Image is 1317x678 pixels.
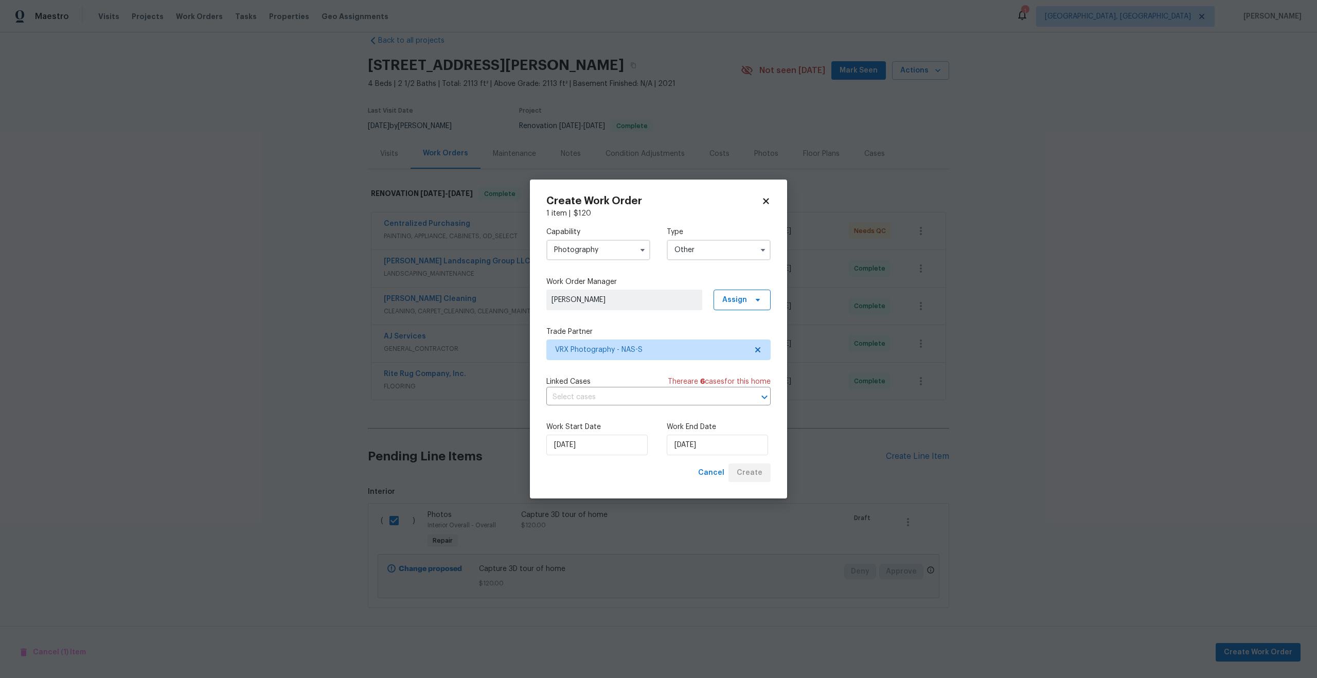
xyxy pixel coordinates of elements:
[551,295,697,305] span: [PERSON_NAME]
[546,327,771,337] label: Trade Partner
[636,244,649,256] button: Show options
[555,345,747,355] span: VRX Photography - NAS-S
[722,295,747,305] span: Assign
[667,422,771,432] label: Work End Date
[546,389,742,405] input: Select cases
[546,277,771,287] label: Work Order Manager
[546,196,761,206] h2: Create Work Order
[546,227,650,237] label: Capability
[546,422,650,432] label: Work Start Date
[698,467,724,479] span: Cancel
[694,463,728,483] button: Cancel
[667,435,768,455] input: M/D/YYYY
[757,244,769,256] button: Show options
[667,240,771,260] input: Select...
[546,377,591,387] span: Linked Cases
[700,378,705,385] span: 6
[667,227,771,237] label: Type
[546,435,648,455] input: M/D/YYYY
[574,210,591,217] span: $ 120
[668,377,771,387] span: There are case s for this home
[546,208,771,219] div: 1 item |
[757,390,772,404] button: Open
[546,240,650,260] input: Select...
